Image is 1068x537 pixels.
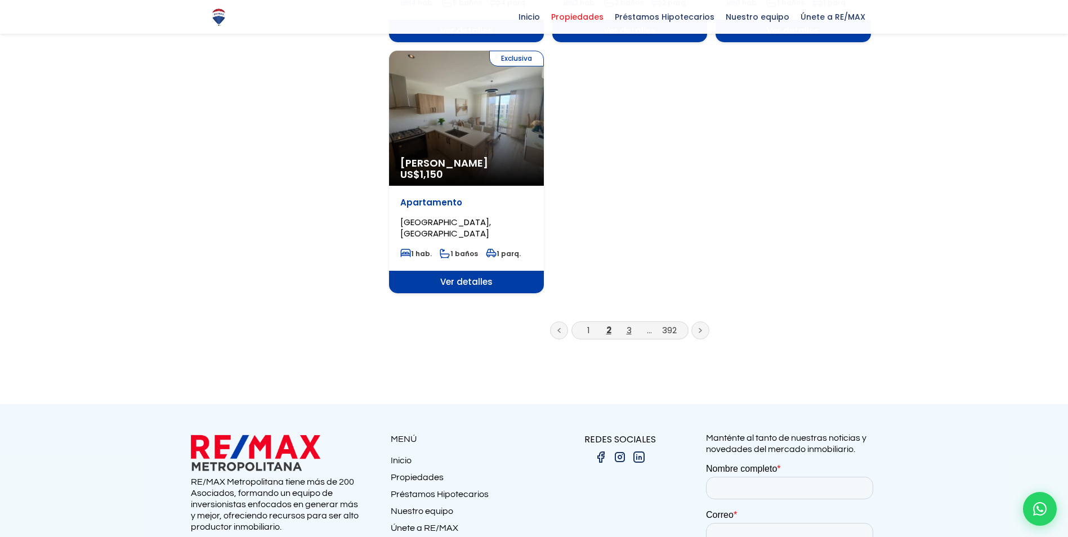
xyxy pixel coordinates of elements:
span: 1,150 [420,167,443,181]
span: [GEOGRAPHIC_DATA], [GEOGRAPHIC_DATA] [400,216,491,239]
p: Manténte al tanto de nuestras noticias y novedades del mercado inmobiliario. [706,432,878,455]
span: Exclusiva [489,51,544,66]
img: linkedin.png [632,450,646,464]
p: REDES SOCIALES [534,432,706,446]
img: remax metropolitana logo [191,432,320,473]
img: instagram.png [613,450,627,464]
span: Préstamos Hipotecarios [609,8,720,25]
span: Únete a RE/MAX [795,8,871,25]
span: 1 parq. [486,249,521,258]
a: Propiedades [391,472,534,489]
img: facebook.png [594,450,607,464]
a: 2 [606,324,611,336]
a: ... [647,324,652,336]
p: MENÚ [391,432,534,446]
a: Préstamos Hipotecarios [391,489,534,505]
a: Inicio [391,455,534,472]
span: Propiedades [546,8,609,25]
span: Ver detalles [389,271,544,293]
p: RE/MAX Metropolitana tiene más de 200 Asociados, formando un equipo de inversionistas enfocados e... [191,476,363,532]
img: Logo de REMAX [209,7,229,27]
a: 392 [662,324,677,336]
a: 3 [627,324,632,336]
span: 1 baños [440,249,478,258]
p: Apartamento [400,197,533,208]
a: Nuestro equipo [391,505,534,522]
span: Nuestro equipo [720,8,795,25]
a: Exclusiva [PERSON_NAME] US$1,150 Apartamento [GEOGRAPHIC_DATA], [GEOGRAPHIC_DATA] 1 hab. 1 baños ... [389,51,544,293]
span: [PERSON_NAME] [400,158,533,169]
span: US$ [400,167,443,181]
span: 1 hab. [400,249,432,258]
span: Inicio [513,8,546,25]
a: 1 [587,324,590,336]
